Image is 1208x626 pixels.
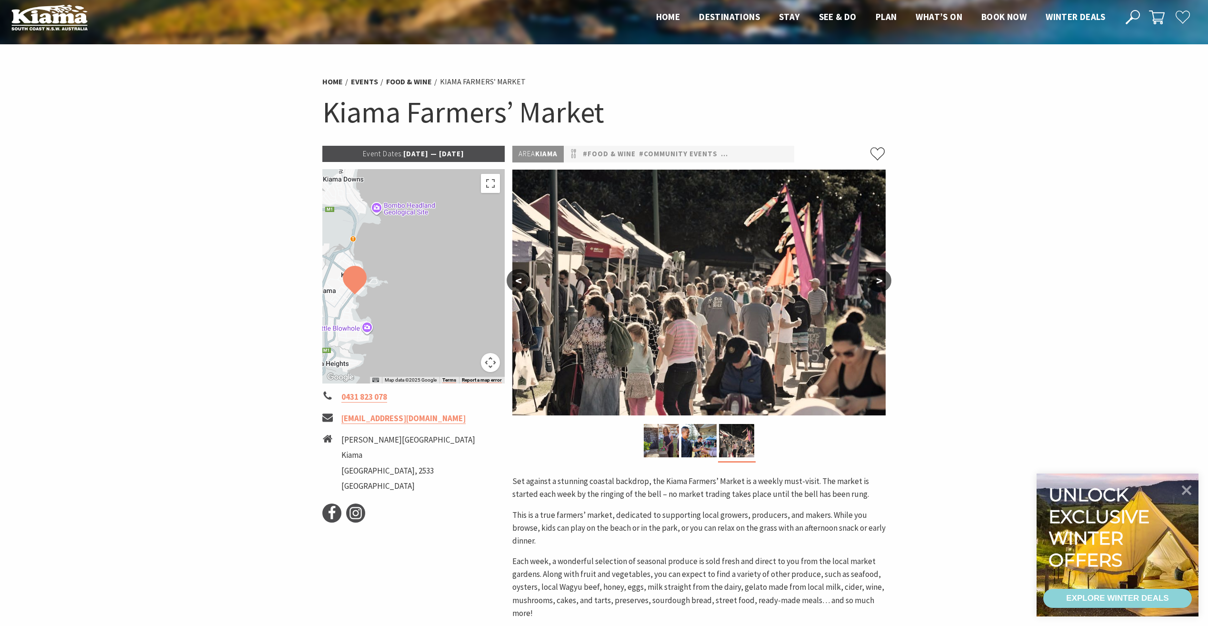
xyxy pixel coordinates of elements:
[341,464,475,477] li: [GEOGRAPHIC_DATA], 2533
[719,424,754,457] img: Kiama Farmers Market
[699,11,760,22] span: Destinations
[351,77,378,87] a: Events
[639,148,718,160] a: #Community Events
[325,371,356,384] img: Google
[322,93,886,131] h1: Kiama Farmers’ Market
[644,424,679,457] img: Kiama-Farmers-Market-Credit-DNSW
[656,11,680,22] span: Home
[507,269,530,292] button: <
[512,475,886,501] p: Set against a stunning coastal backdrop, the Kiama Farmers’ Market is a weekly must-visit. The ma...
[512,509,886,548] p: This is a true farmers’ market, dedicated to supporting local growers, producers, and makers. Whi...
[512,170,886,415] img: Kiama Farmers Market
[981,11,1027,22] span: Book now
[363,149,403,158] span: Event Dates:
[462,377,502,383] a: Report a map error
[916,11,962,22] span: What’s On
[341,449,475,462] li: Kiama
[322,146,505,162] p: [DATE] — [DATE]
[385,377,437,383] span: Map data ©2025 Google
[481,174,500,193] button: Toggle fullscreen view
[583,148,636,160] a: #Food & Wine
[1048,484,1154,571] div: Unlock exclusive winter offers
[721,148,787,160] a: #Family Friendly
[341,392,387,403] a: 0431 823 078
[440,76,526,88] li: Kiama Farmers’ Market
[790,148,829,160] a: #Markets
[868,269,891,292] button: >
[341,434,475,446] li: [PERSON_NAME][GEOGRAPHIC_DATA]
[442,377,456,383] a: Terms (opens in new tab)
[876,11,897,22] span: Plan
[1043,589,1192,608] a: EXPLORE WINTER DEALS
[512,146,564,162] p: Kiama
[819,11,857,22] span: See & Do
[341,480,475,493] li: [GEOGRAPHIC_DATA]
[681,424,717,457] img: Kiama-Farmers-Market-Credit-DNSW
[519,149,535,158] span: Area
[481,353,500,372] button: Map camera controls
[325,371,356,384] a: Open this area in Google Maps (opens a new window)
[341,413,466,424] a: [EMAIL_ADDRESS][DOMAIN_NAME]
[372,377,379,384] button: Keyboard shortcuts
[779,11,800,22] span: Stay
[1046,11,1105,22] span: Winter Deals
[647,10,1115,25] nav: Main Menu
[386,77,432,87] a: Food & Wine
[1066,589,1168,608] div: EXPLORE WINTER DEALS
[11,4,88,30] img: Kiama Logo
[512,555,886,620] p: Each week, a wonderful selection of seasonal produce is sold fresh and direct to you from the loc...
[322,77,343,87] a: Home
